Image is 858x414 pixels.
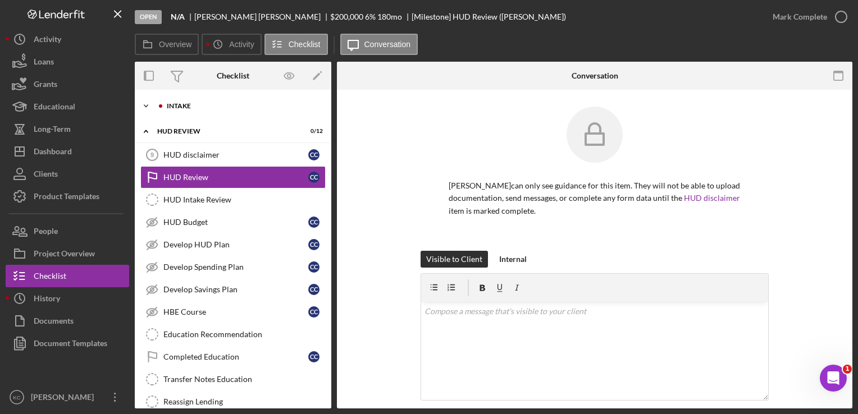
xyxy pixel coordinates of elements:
button: Document Templates [6,332,129,355]
div: Internal [499,251,527,268]
div: C C [308,261,320,273]
div: HBE Course [163,307,308,316]
div: Visible to Client [426,251,482,268]
text: KC [13,394,20,401]
a: Develop Savings PlanCC [140,278,326,301]
button: Educational [6,95,129,118]
a: HUD BudgetCC [140,211,326,233]
button: Dashboard [6,140,129,163]
div: C C [308,239,320,250]
div: HUD Review [157,128,295,135]
a: HUD ReviewCC [140,166,326,188]
tspan: 9 [150,151,154,158]
button: History [6,287,129,310]
div: Grants [34,73,57,98]
button: Documents [6,310,129,332]
div: Project Overview [34,242,95,268]
div: Education Recommendation [163,330,325,339]
div: Product Templates [34,185,99,210]
span: 1 [843,365,852,374]
div: Checklist [217,71,249,80]
div: [PERSON_NAME] [PERSON_NAME] [194,12,330,21]
div: Develop Spending Plan [163,263,308,272]
div: Document Templates [34,332,107,357]
a: HBE CourseCC [140,301,326,323]
div: C C [308,351,320,362]
div: C C [308,149,320,160]
button: Grants [6,73,129,95]
div: Activity [34,28,61,53]
div: HUD Review [163,173,308,182]
button: Project Overview [6,242,129,265]
div: Long-Term [34,118,71,143]
a: Develop HUD PlanCC [140,233,326,256]
div: Checklist [34,265,66,290]
a: Develop Spending PlanCC [140,256,326,278]
button: Overview [135,34,199,55]
div: Intake [167,103,317,109]
div: Clients [34,163,58,188]
p: [PERSON_NAME] can only see guidance for this item. They will not be able to upload documentation,... [449,180,741,217]
button: Internal [494,251,532,268]
a: Completed EducationCC [140,346,326,368]
div: C C [308,306,320,318]
label: Overview [159,40,191,49]
div: 0 / 12 [303,128,323,135]
div: Documents [34,310,74,335]
div: HUD Budget [163,218,308,227]
div: C C [308,217,320,228]
button: Mark Complete [761,6,852,28]
a: Education Recommendation [140,323,326,346]
div: C C [308,172,320,183]
div: Reassign Lending [163,397,325,406]
div: Open [135,10,162,24]
button: Clients [6,163,129,185]
div: Loans [34,50,54,76]
button: Loans [6,50,129,73]
button: Long-Term [6,118,129,140]
button: People [6,220,129,242]
div: Completed Education [163,352,308,361]
div: Transfer Notes Education [163,375,325,384]
a: Transfer Notes Education [140,368,326,390]
button: Activity [202,34,261,55]
div: 6 % [365,12,376,21]
a: HUD Intake Review [140,188,326,211]
button: Product Templates [6,185,129,208]
button: Checklist [264,34,328,55]
div: People [34,220,58,245]
button: Checklist [6,265,129,287]
button: Visible to Client [421,251,488,268]
div: History [34,287,60,312]
div: Conversation [572,71,618,80]
div: 180 mo [377,12,402,21]
a: HUD disclaimer [684,193,740,203]
b: N/A [171,12,185,21]
div: C C [308,284,320,295]
div: [Milestone] HUD Review ([PERSON_NAME]) [412,12,566,21]
a: Reassign Lending [140,390,326,413]
div: Educational [34,95,75,121]
div: Develop Savings Plan [163,285,308,294]
button: KC[PERSON_NAME] [6,386,129,408]
a: 9HUD disclaimerCC [140,144,326,166]
div: HUD Intake Review [163,195,325,204]
label: Conversation [364,40,411,49]
span: $200,000 [330,12,363,21]
div: Dashboard [34,140,72,165]
label: Checklist [289,40,321,49]
iframe: Intercom live chat [820,365,847,392]
div: HUD disclaimer [163,150,308,159]
button: Activity [6,28,129,50]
